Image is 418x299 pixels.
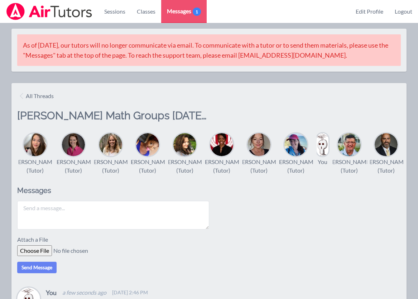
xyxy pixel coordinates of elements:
[112,289,148,296] span: [DATE] 2:46 PM
[62,288,106,297] span: a few seconds ago
[317,133,328,156] img: Joyce Law
[210,133,233,156] img: Johnicia Haynes
[136,133,159,156] img: Alexis Asiama
[24,133,47,156] img: Sarah Benzinger
[46,288,57,298] h4: You
[17,262,57,273] button: Send Message
[51,158,96,175] div: [PERSON_NAME] (Tutor)
[338,133,361,156] img: Jorge Calderon
[200,158,244,175] div: [PERSON_NAME] (Tutor)
[327,158,371,175] div: [PERSON_NAME] (Tutor)
[318,158,327,166] div: You
[125,158,170,175] div: [PERSON_NAME] (Tutor)
[193,8,201,16] span: 1
[375,133,398,156] img: Bernard Estephan
[6,3,93,20] img: Airtutors Logo
[274,158,318,175] div: [PERSON_NAME] (Tutor)
[167,7,201,15] span: Messages
[248,133,270,156] img: Michelle Dalton
[173,133,196,156] img: Diana Carle
[13,158,57,175] div: [PERSON_NAME] (Tutor)
[17,109,209,132] h2: [PERSON_NAME] Math Groups [DATE]-[DATE]
[162,158,207,175] div: [PERSON_NAME] (Tutor)
[284,133,307,156] img: Megan Nepshinsky
[62,133,85,156] img: Rebecca Miller
[88,158,133,175] div: [PERSON_NAME] (Tutor)
[99,133,122,156] img: Sandra Davis
[236,158,281,175] div: [PERSON_NAME] (Tutor)
[26,92,54,100] span: All Threads
[17,34,401,66] div: As of [DATE], our tutors will no longer communicate via email. To communicate with a tutor or to ...
[17,89,57,103] a: All Threads
[17,235,52,245] label: Attach a File
[364,158,409,175] div: [PERSON_NAME] (Tutor)
[17,186,209,195] h2: Messages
